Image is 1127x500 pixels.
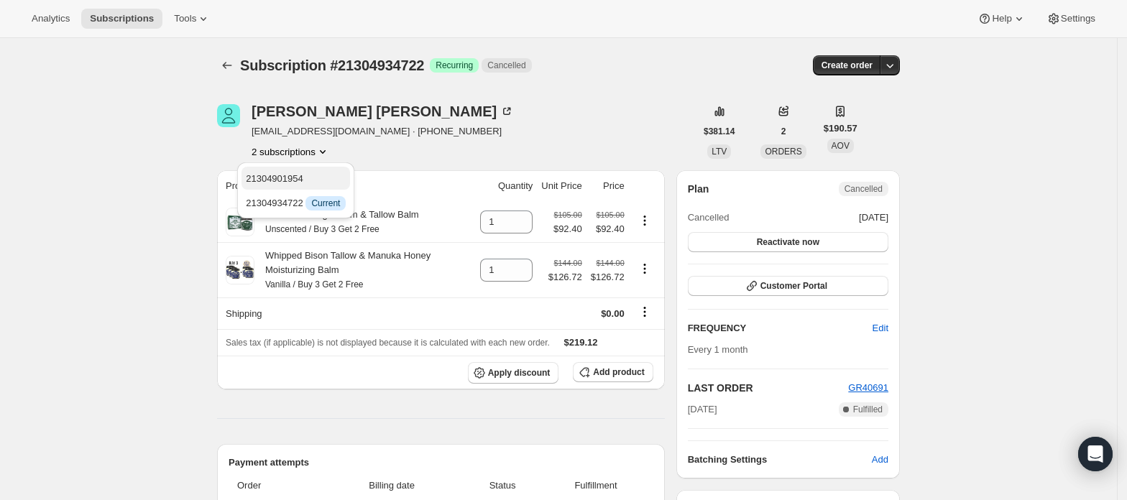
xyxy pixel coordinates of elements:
span: 21304901954 [246,173,303,184]
span: Edit [873,321,888,335]
span: Fulfilled [853,404,883,415]
button: Reactivate now [688,232,888,252]
span: $381.14 [704,126,735,137]
span: Customer Portal [760,280,827,292]
span: Status [466,478,538,493]
span: LTV [712,147,727,157]
button: Apply discount [468,362,559,384]
th: Price [586,170,629,202]
small: $105.00 [597,210,625,219]
span: [DATE] [688,402,717,417]
span: $126.72 [591,270,625,284]
span: $190.57 [824,121,857,136]
span: Subscriptions [90,13,154,24]
button: Product actions [633,261,656,277]
button: $381.14 [695,121,743,142]
button: Add product [573,362,653,382]
button: 21304934722 InfoCurrent [241,191,350,214]
span: [DATE] [859,210,888,225]
h2: Plan [688,182,709,196]
button: GR40691 [848,381,888,395]
span: Apply discount [488,367,551,379]
small: Unscented / Buy 3 Get 2 Free [265,224,379,234]
span: Reactivate now [757,236,819,248]
div: [PERSON_NAME] [PERSON_NAME] [252,104,514,119]
small: Vanilla / Buy 3 Get 2 Free [265,279,364,290]
span: AOV [832,141,850,151]
span: Subscription #21304934722 [240,57,424,73]
button: Analytics [23,9,78,29]
small: $105.00 [554,210,582,219]
span: ORDERS [765,147,801,157]
button: Create order [813,55,881,75]
button: Tools [165,9,219,29]
span: Cancelled [487,60,525,71]
span: Add [872,453,888,467]
button: Edit [864,317,897,340]
button: Product actions [252,144,330,159]
th: Quantity [476,170,537,202]
span: $0.00 [601,308,625,319]
span: 2 [781,126,786,137]
button: Help [969,9,1034,29]
th: Product [217,170,476,202]
span: $219.12 [564,337,598,348]
h6: Batching Settings [688,453,872,467]
span: Cathy Baldwin [217,104,240,127]
span: Cancelled [845,183,883,195]
button: Add [863,448,897,471]
span: Billing date [326,478,458,493]
span: $92.40 [553,222,582,236]
small: $144.00 [554,259,582,267]
span: $92.40 [591,222,625,236]
span: Help [992,13,1011,24]
button: Customer Portal [688,276,888,296]
button: Product actions [633,213,656,228]
button: 21304901954 [241,167,350,190]
th: Unit Price [537,170,586,202]
span: Sales tax (if applicable) is not displayed because it is calculated with each new order. [226,338,550,348]
button: Subscriptions [81,9,162,29]
span: $126.72 [548,270,582,284]
button: Settings [1038,9,1104,29]
span: Current [311,198,340,209]
th: Shipping [217,297,476,329]
span: Analytics [32,13,70,24]
div: Open Intercom Messenger [1078,437,1113,471]
h2: Payment attempts [229,455,653,470]
span: Every 1 month [688,344,748,355]
button: Shipping actions [633,304,656,320]
span: [EMAIL_ADDRESS][DOMAIN_NAME] · [PHONE_NUMBER] [252,124,514,139]
div: Whipped Bison Tallow & Manuka Honey Moisturizing Balm [254,249,471,292]
span: Tools [174,13,196,24]
button: Subscriptions [217,55,237,75]
small: $144.00 [597,259,625,267]
span: Create order [822,60,873,71]
span: Fulfillment [547,478,644,493]
img: product img [226,208,254,236]
span: 21304934722 [246,198,346,208]
button: 2 [773,121,795,142]
span: Recurring [436,60,473,71]
span: Add product [593,366,644,378]
span: Settings [1061,13,1095,24]
h2: FREQUENCY [688,321,873,335]
img: product img [226,256,254,284]
a: GR40691 [848,382,888,393]
h2: LAST ORDER [688,381,849,395]
span: Cancelled [688,210,730,225]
